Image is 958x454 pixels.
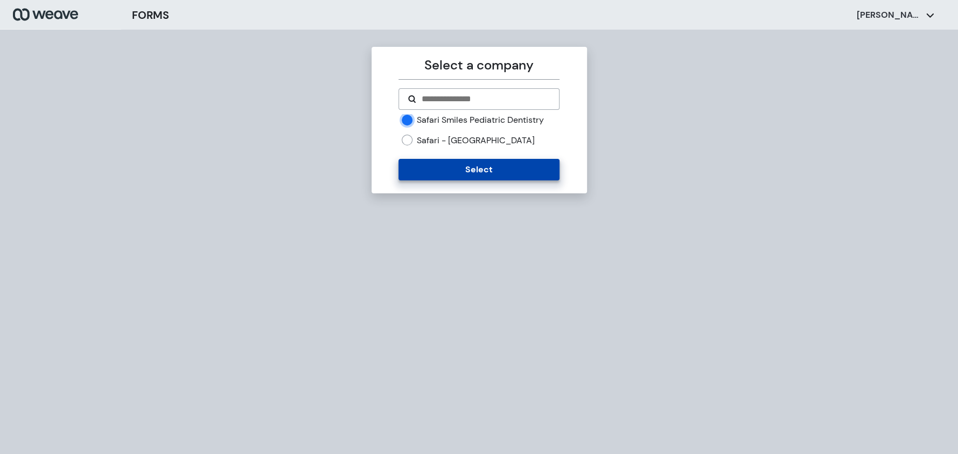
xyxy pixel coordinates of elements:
p: Select a company [398,55,560,75]
input: Search [421,93,550,106]
label: Safari Smiles Pediatric Dentistry [417,114,544,126]
p: [PERSON_NAME] [857,9,921,21]
label: Safari - [GEOGRAPHIC_DATA] [417,135,535,146]
h3: FORMS [132,7,169,23]
button: Select [398,159,560,180]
